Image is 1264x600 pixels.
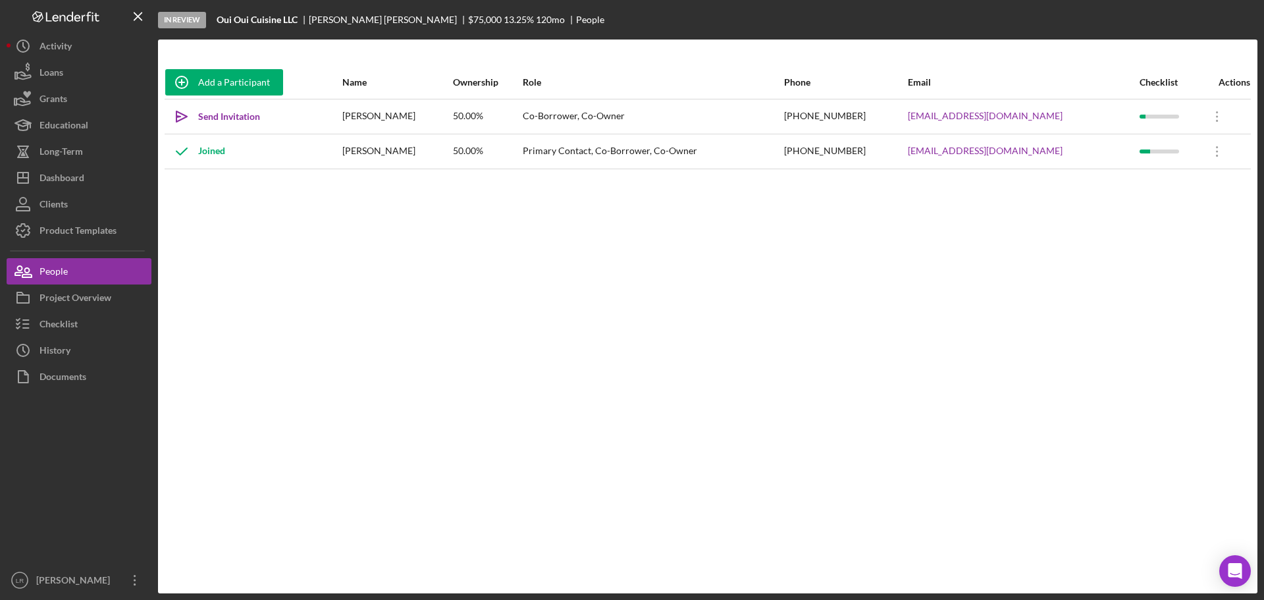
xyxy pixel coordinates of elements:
[342,135,452,168] div: [PERSON_NAME]
[39,285,111,314] div: Project Overview
[198,103,260,130] div: Send Invitation
[453,100,521,133] div: 50.00%
[39,364,86,393] div: Documents
[39,138,83,168] div: Long-Term
[7,33,151,59] button: Activity
[39,33,72,63] div: Activity
[7,567,151,593] button: LR[PERSON_NAME]
[7,59,151,86] button: Loans
[908,146,1063,156] a: [EMAIL_ADDRESS][DOMAIN_NAME]
[16,577,24,584] text: LR
[39,86,67,115] div: Grants
[468,14,502,25] span: $75,000
[536,14,565,25] div: 120 mo
[309,14,468,25] div: [PERSON_NAME] [PERSON_NAME]
[39,337,70,367] div: History
[7,191,151,217] button: Clients
[523,100,783,133] div: Co-Borrower, Co-Owner
[504,14,534,25] div: 13.25 %
[908,111,1063,121] a: [EMAIL_ADDRESS][DOMAIN_NAME]
[453,77,521,88] div: Ownership
[342,77,452,88] div: Name
[198,69,270,95] div: Add a Participant
[7,217,151,244] button: Product Templates
[165,103,273,130] button: Send Invitation
[39,258,68,288] div: People
[217,14,298,25] b: Oui Oui Cuisine LLC
[523,77,783,88] div: Role
[453,135,521,168] div: 50.00%
[33,567,118,597] div: [PERSON_NAME]
[39,59,63,89] div: Loans
[158,12,206,28] div: In Review
[7,337,151,364] button: History
[523,135,783,168] div: Primary Contact, Co-Borrower, Co-Owner
[7,165,151,191] button: Dashboard
[7,364,151,390] button: Documents
[39,191,68,221] div: Clients
[1219,555,1251,587] div: Open Intercom Messenger
[39,311,78,341] div: Checklist
[7,86,151,112] button: Grants
[784,77,906,88] div: Phone
[1140,77,1199,88] div: Checklist
[7,311,151,337] button: Checklist
[39,165,84,194] div: Dashboard
[7,285,151,311] button: Project Overview
[784,100,906,133] div: [PHONE_NUMBER]
[908,77,1139,88] div: Email
[165,135,225,168] div: Joined
[7,138,151,165] button: Long-Term
[165,69,283,95] button: Add a Participant
[342,100,452,133] div: [PERSON_NAME]
[39,112,88,142] div: Educational
[576,14,604,25] div: People
[7,258,151,285] button: People
[784,135,906,168] div: [PHONE_NUMBER]
[1201,77,1250,88] div: Actions
[7,112,151,138] button: Educational
[39,217,117,247] div: Product Templates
